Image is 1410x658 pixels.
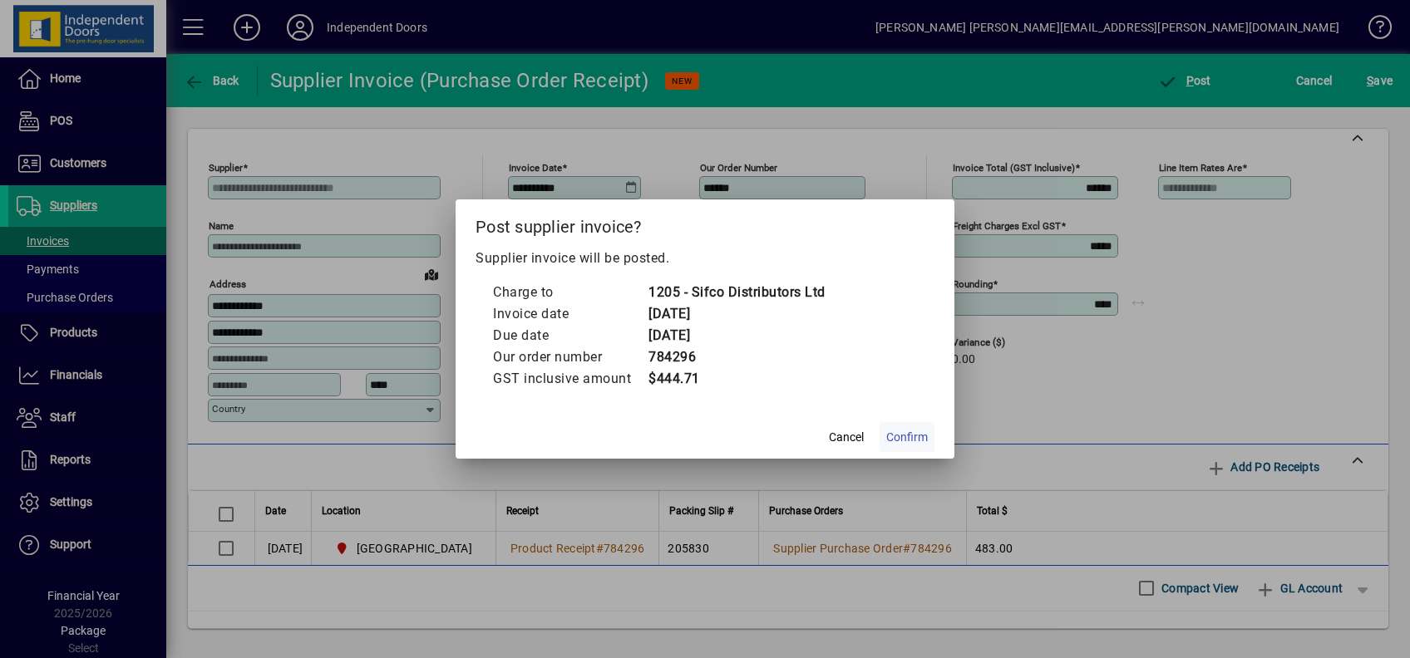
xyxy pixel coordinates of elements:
td: GST inclusive amount [492,368,648,390]
span: Cancel [829,429,864,446]
td: Due date [492,325,648,346]
td: $444.71 [648,368,826,390]
td: [DATE] [648,303,826,325]
button: Cancel [820,422,873,452]
td: Our order number [492,346,648,368]
td: 1205 - Sifco Distributors Ltd [648,282,826,303]
td: Invoice date [492,303,648,325]
span: Confirm [886,429,928,446]
td: Charge to [492,282,648,303]
td: 784296 [648,346,826,368]
p: Supplier invoice will be posted. [476,248,934,268]
button: Confirm [880,422,934,452]
td: [DATE] [648,325,826,346]
h2: Post supplier invoice? [456,199,954,248]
